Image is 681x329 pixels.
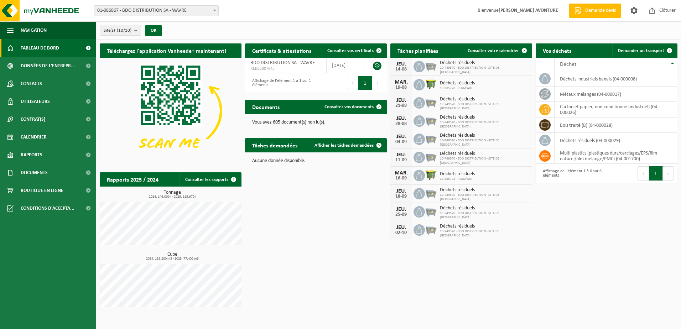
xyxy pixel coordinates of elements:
[638,166,649,181] button: Previous
[425,223,437,235] img: WB-2500-GAL-GY-01
[425,187,437,199] img: WB-2500-GAL-GY-01
[440,187,529,193] span: Déchets résiduels
[394,67,408,72] div: 14-08
[394,103,408,108] div: 21-08
[21,21,47,39] span: Navigation
[21,128,47,146] span: Calendrier
[440,193,529,202] span: 10-749570 - BDO DISTRIBUTION - SITE DE [GEOGRAPHIC_DATA]
[21,75,42,93] span: Contacts
[555,102,677,117] td: carton et papier, non-conditionné (industriel) (04-000026)
[425,151,437,163] img: WB-2500-GAL-GY-01
[252,158,380,163] p: Aucune donnée disponible.
[100,43,233,57] h2: Téléchargez l'application Vanheede+ maintenant!
[394,121,408,126] div: 28-08
[103,190,241,199] h3: Tonnage
[440,86,475,90] span: 10-885778 - PLUM'ART
[245,138,305,152] h2: Tâches demandées
[425,60,437,72] img: WB-2500-GAL-GY-01
[21,182,63,199] span: Boutique en ligne
[499,8,558,13] strong: [PERSON_NAME] AVONTURE
[394,79,408,85] div: MAR.
[663,166,674,181] button: Next
[440,120,529,129] span: 10-749570 - BDO DISTRIBUTION - SITE DE [GEOGRAPHIC_DATA]
[314,143,374,148] span: Afficher les tâches demandées
[394,152,408,158] div: JEU.
[462,43,531,58] a: Consulter votre calendrier
[252,120,380,125] p: Vous avez 605 document(s) non lu(s).
[21,93,50,110] span: Utilisateurs
[180,172,241,187] a: Consulter les rapports
[394,176,408,181] div: 16-09
[100,172,166,186] h2: Rapports 2025 / 2024
[327,58,364,73] td: [DATE]
[468,48,519,53] span: Consulter votre calendrier
[145,25,162,36] button: OK
[394,194,408,199] div: 18-09
[394,158,408,163] div: 11-09
[250,66,321,72] span: RED25007645
[440,102,529,111] span: 10-749570 - BDO DISTRIBUTION - SITE DE [GEOGRAPHIC_DATA]
[440,177,475,181] span: 10-885778 - PLUM'ART
[440,211,529,220] span: 10-749570 - BDO DISTRIBUTION - SITE DE [GEOGRAPHIC_DATA]
[440,66,529,74] span: 10-749570 - BDO DISTRIBUTION - SITE DE [GEOGRAPHIC_DATA]
[560,62,576,67] span: Déchet
[440,205,529,211] span: Déchets résiduels
[347,76,358,90] button: Previous
[425,96,437,108] img: WB-2500-GAL-GY-01
[440,139,529,147] span: 10-749570 - BDO DISTRIBUTION - SITE DE [GEOGRAPHIC_DATA]
[104,25,131,36] span: Site(s)
[425,114,437,126] img: WB-2500-GAL-GY-01
[103,252,241,261] h3: Cube
[394,230,408,235] div: 02-10
[555,117,677,133] td: bois traité (B) (04-000028)
[21,39,59,57] span: Tableau de bord
[390,43,445,57] h2: Tâches planifiées
[358,76,372,90] button: 1
[394,85,408,90] div: 19-08
[618,48,664,53] span: Demander un transport
[21,199,74,217] span: Conditions d'accepta...
[425,169,437,181] img: WB-1100-HPE-GN-51
[319,100,386,114] a: Consulter vos documents
[249,75,312,91] div: Affichage de l'élément 1 à 1 sur 1 éléments
[612,43,677,58] a: Demander un transport
[394,116,408,121] div: JEU.
[440,151,529,157] span: Déchets résiduels
[21,164,48,182] span: Documents
[21,110,45,128] span: Contrat(s)
[440,229,529,238] span: 10-749570 - BDO DISTRIBUTION - SITE DE [GEOGRAPHIC_DATA]
[394,170,408,176] div: MAR.
[440,171,475,177] span: Déchets résiduels
[440,115,529,120] span: Déchets résiduels
[103,257,241,261] span: 2024: 126,200 m3 - 2025: 77,400 m3
[569,4,621,18] a: Demande devis
[440,80,475,86] span: Déchets résiduels
[555,71,677,87] td: déchets industriels banals (04-000008)
[394,140,408,145] div: 04-09
[21,57,75,75] span: Données de l'entrepr...
[309,138,386,152] a: Afficher les tâches demandées
[394,225,408,230] div: JEU.
[21,146,42,164] span: Rapports
[324,105,374,109] span: Consulter vos documents
[555,148,677,164] td: multi plastics (plastiques durs/cerclages/EPS/film naturel/film mélange/PMC) (04-001700)
[425,132,437,145] img: WB-2500-GAL-GY-01
[555,87,677,102] td: métaux mélangés (04-000017)
[394,207,408,212] div: JEU.
[649,166,663,181] button: 1
[372,76,383,90] button: Next
[539,166,603,181] div: Affichage de l'élément 1 à 6 sur 6 éléments
[394,98,408,103] div: JEU.
[440,96,529,102] span: Déchets résiduels
[250,60,315,66] span: BDO DISTRIBUTION SA - WAVRE
[394,188,408,194] div: JEU.
[245,43,318,57] h2: Certificats & attestations
[103,195,241,199] span: 2024: 146,000 t - 2025: 115,970 t
[327,48,374,53] span: Consulter vos certificats
[394,61,408,67] div: JEU.
[94,5,219,16] span: 01-086867 - BDO DISTRIBUTION SA - WAVRE
[394,134,408,140] div: JEU.
[94,6,218,16] span: 01-086867 - BDO DISTRIBUTION SA - WAVRE
[425,205,437,217] img: WB-2500-GAL-GY-01
[583,7,618,14] span: Demande devis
